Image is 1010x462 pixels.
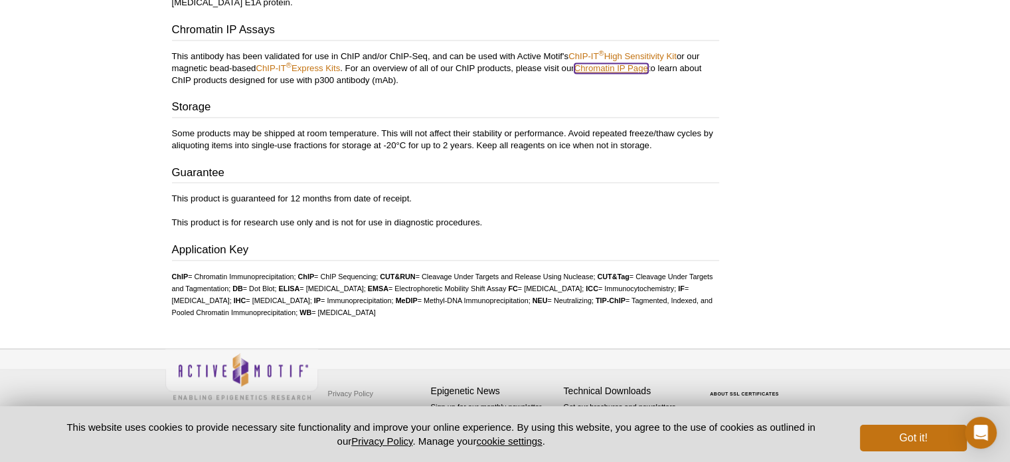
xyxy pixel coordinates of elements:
h3: Storage [172,99,719,118]
strong: EMSA [368,285,388,292]
a: Privacy Policy [325,384,377,404]
li: = Immunoprecipitation; [314,296,394,304]
strong: CUT&RUN [380,273,415,281]
strong: NEU [533,296,548,304]
li: = Cleavage Under Targets and Tagmentation; [172,273,713,292]
strong: CUT&Tag [597,273,629,281]
a: ChIP-IT®High Sensitivity Kit [568,51,677,61]
strong: DB [232,285,243,292]
strong: TIP-ChIP [596,296,626,304]
p: This website uses cookies to provide necessary site functionality and improve your online experie... [44,420,839,448]
strong: WB [299,308,311,316]
strong: ChIP [297,273,314,281]
li: = ChIP Sequencing; [297,273,378,281]
table: Click to Verify - This site chose Symantec SSL for secure e-commerce and confidential communicati... [697,372,796,402]
a: Terms & Conditions [325,404,394,423]
li: = Tagmented, Indexed, and Pooled Chromatin Immunoprecipitation; [172,296,713,316]
li: = [MEDICAL_DATA]; [278,285,365,292]
button: Got it! [860,425,966,451]
div: Open Intercom Messenger [965,417,997,449]
strong: MeDIP [396,296,418,304]
a: Chromatin IP Page [574,63,648,73]
p: Get our brochures and newsletters, or request them by mail. [564,402,690,435]
p: Some products may be shipped at room temperature. This will not affect their stability or perform... [172,128,719,152]
button: cookie settings [476,435,542,447]
h4: Epigenetic News [431,386,557,397]
li: = [MEDICAL_DATA]; [508,285,584,292]
h3: Chromatin IP Assays [172,22,719,41]
strong: FC [508,285,517,292]
strong: IHC [234,296,246,304]
h4: Technical Downloads [564,386,690,397]
a: ABOUT SSL CERTIFICATES [710,392,779,396]
li: = Dot Blot; [232,285,276,292]
li: = Chromatin Immunoprecipitation; [172,273,296,281]
p: Sign up for our monthly newsletter highlighting recent publications in the field of epigenetics. [431,402,557,447]
strong: ELISA [278,285,299,292]
li: = Methyl-DNA Immunoprecipitation; [396,296,531,304]
sup: ® [286,60,292,68]
h3: Guarantee [172,165,719,183]
li: = Cleavage Under Targets and Release Using Nuclease; [380,273,595,281]
li: = Immunocytochemistry; [586,285,676,292]
strong: IF [678,285,685,292]
h3: Application Key [172,242,719,261]
strong: ChIP [172,273,189,281]
li: = [MEDICAL_DATA]; [172,285,689,304]
p: This antibody has been validated for use in ChIP and/or ChIP-Seq, and can be used with Active Mot... [172,51,719,86]
a: Privacy Policy [351,435,412,447]
strong: IP [314,296,321,304]
li: = [MEDICAL_DATA]; [234,296,312,304]
p: This product is guaranteed for 12 months from date of receipt. This product is for research use o... [172,193,719,229]
li: = Electrophoretic Mobility Shift Assay [368,285,507,292]
li: = [MEDICAL_DATA] [299,308,376,316]
img: Active Motif, [165,349,318,403]
strong: ICC [586,285,598,292]
sup: ® [598,49,604,57]
a: ChIP-IT®Express Kits [256,63,340,73]
li: = Neutralizing; [533,296,594,304]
